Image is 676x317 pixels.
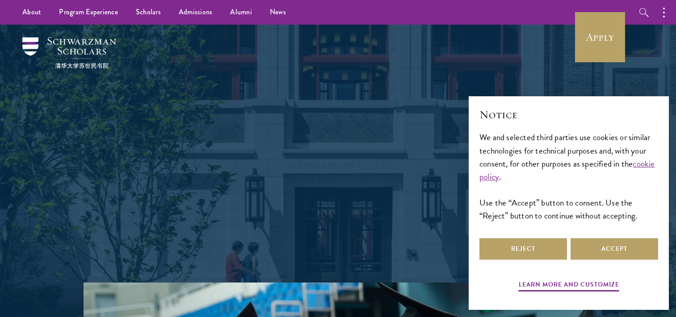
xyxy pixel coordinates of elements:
[519,279,619,293] button: Learn more and customize
[22,37,116,69] img: Schwarzman Scholars
[479,157,655,183] a: cookie policy
[479,131,658,222] div: We and selected third parties use cookies or similar technologies for technical purposes and, wit...
[479,107,658,122] h2: Notice
[575,12,625,62] a: Apply
[177,140,499,247] p: Schwarzman Scholars is a prestigious one-year, fully funded master’s program in global affairs at...
[571,238,658,260] button: Accept
[479,238,567,260] button: Reject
